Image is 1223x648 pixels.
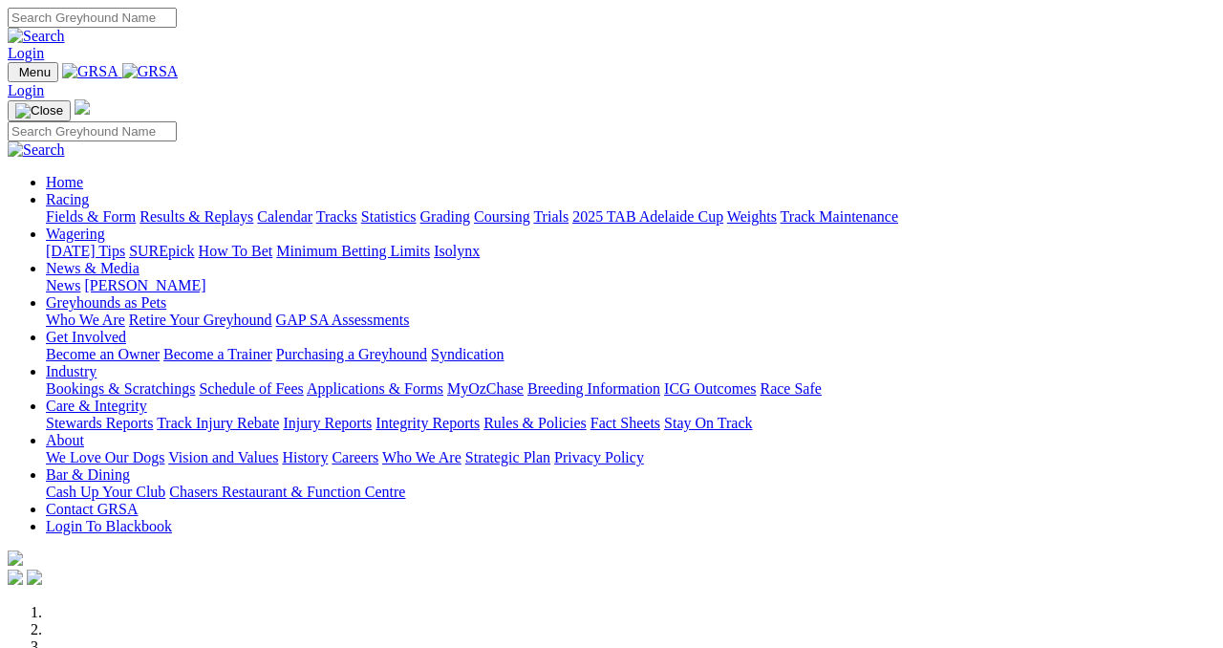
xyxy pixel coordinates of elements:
[46,191,89,207] a: Racing
[46,466,130,483] a: Bar & Dining
[46,501,138,517] a: Contact GRSA
[382,449,461,465] a: Who We Are
[46,398,147,414] a: Care & Integrity
[46,415,153,431] a: Stewards Reports
[46,243,1215,260] div: Wagering
[46,294,166,311] a: Greyhounds as Pets
[46,329,126,345] a: Get Involved
[46,449,1215,466] div: About
[46,484,1215,501] div: Bar & Dining
[760,380,821,397] a: Race Safe
[316,208,357,225] a: Tracks
[46,363,97,379] a: Industry
[276,312,410,328] a: GAP SA Assessments
[199,243,273,259] a: How To Bet
[46,484,165,500] a: Cash Up Your Club
[46,226,105,242] a: Wagering
[420,208,470,225] a: Grading
[129,243,194,259] a: SUREpick
[122,63,179,80] img: GRSA
[46,243,125,259] a: [DATE] Tips
[46,208,1215,226] div: Racing
[75,99,90,115] img: logo-grsa-white.png
[27,570,42,585] img: twitter.svg
[46,277,80,293] a: News
[283,415,372,431] a: Injury Reports
[62,63,118,80] img: GRSA
[554,449,644,465] a: Privacy Policy
[46,432,84,448] a: About
[375,415,480,431] a: Integrity Reports
[46,449,164,465] a: We Love Our Dogs
[129,312,272,328] a: Retire Your Greyhound
[434,243,480,259] a: Isolynx
[46,312,125,328] a: Who We Are
[447,380,524,397] a: MyOzChase
[46,380,195,397] a: Bookings & Scratchings
[46,346,160,362] a: Become an Owner
[46,380,1215,398] div: Industry
[727,208,777,225] a: Weights
[19,65,51,79] span: Menu
[8,551,23,566] img: logo-grsa-white.png
[8,100,71,121] button: Toggle navigation
[361,208,417,225] a: Statistics
[139,208,253,225] a: Results & Replays
[8,141,65,159] img: Search
[199,380,303,397] a: Schedule of Fees
[307,380,443,397] a: Applications & Forms
[84,277,205,293] a: [PERSON_NAME]
[8,121,177,141] input: Search
[465,449,550,465] a: Strategic Plan
[474,208,530,225] a: Coursing
[332,449,378,465] a: Careers
[46,260,139,276] a: News & Media
[46,277,1215,294] div: News & Media
[46,208,136,225] a: Fields & Form
[169,484,405,500] a: Chasers Restaurant & Function Centre
[590,415,660,431] a: Fact Sheets
[664,415,752,431] a: Stay On Track
[8,62,58,82] button: Toggle navigation
[8,45,44,61] a: Login
[533,208,569,225] a: Trials
[168,449,278,465] a: Vision and Values
[15,103,63,119] img: Close
[483,415,587,431] a: Rules & Policies
[8,8,177,28] input: Search
[46,174,83,190] a: Home
[8,570,23,585] img: facebook.svg
[46,312,1215,329] div: Greyhounds as Pets
[572,208,723,225] a: 2025 TAB Adelaide Cup
[8,28,65,45] img: Search
[527,380,660,397] a: Breeding Information
[46,346,1215,363] div: Get Involved
[276,243,430,259] a: Minimum Betting Limits
[46,415,1215,432] div: Care & Integrity
[282,449,328,465] a: History
[157,415,279,431] a: Track Injury Rebate
[46,518,172,534] a: Login To Blackbook
[276,346,427,362] a: Purchasing a Greyhound
[257,208,312,225] a: Calendar
[664,380,756,397] a: ICG Outcomes
[163,346,272,362] a: Become a Trainer
[781,208,898,225] a: Track Maintenance
[431,346,504,362] a: Syndication
[8,82,44,98] a: Login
